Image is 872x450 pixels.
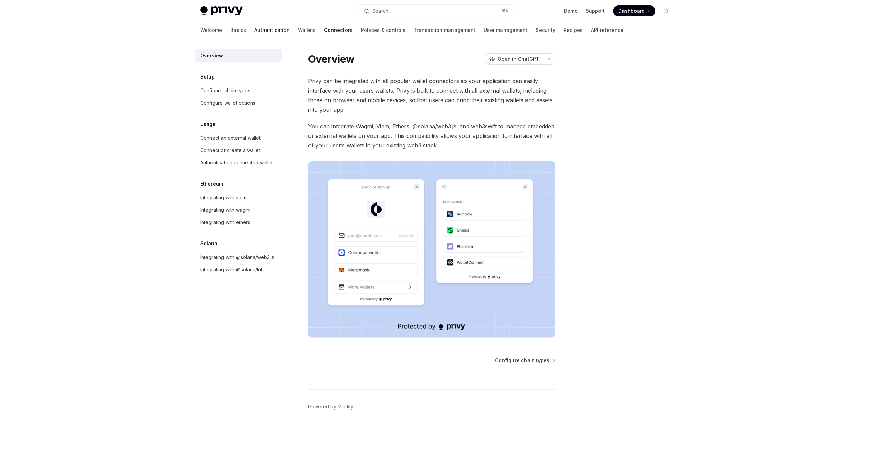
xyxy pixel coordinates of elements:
[195,191,282,204] a: Integrating with viem
[195,132,282,144] a: Connect an external wallet
[498,56,540,62] span: Open in ChatGPT
[195,216,282,228] a: Integrating with ethers
[200,146,260,154] div: Connect or create a wallet
[230,22,246,38] a: Basics
[361,22,405,38] a: Policies & controls
[298,22,316,38] a: Wallets
[308,403,353,410] a: Powered by Mintlify
[200,253,274,261] div: Integrating with @solana/web3.js
[254,22,290,38] a: Authentication
[501,8,509,14] span: ⌘ K
[586,8,605,14] a: Support
[200,73,215,81] h5: Setup
[200,51,223,60] div: Overview
[372,7,391,15] div: Search...
[200,134,261,142] div: Connect an external wallet
[661,5,672,16] button: Toggle dark mode
[308,53,354,65] h1: Overview
[195,144,282,156] a: Connect or create a wallet
[484,22,528,38] a: User management
[613,5,655,16] a: Dashboard
[195,204,282,216] a: Integrating with wagmi
[495,357,549,364] span: Configure chain types
[495,357,555,364] a: Configure chain types
[308,76,555,115] span: Privy can be integrated with all popular wallet connectors so your application can easily interfa...
[591,22,623,38] a: API reference
[308,161,555,338] img: Connectors3
[200,158,273,167] div: Authenticate a connected wallet
[618,8,645,14] span: Dashboard
[195,97,282,109] a: Configure wallet options
[200,218,250,226] div: Integrating with ethers
[564,22,583,38] a: Recipes
[359,5,513,17] button: Search...⌘K
[195,49,282,62] a: Overview
[564,8,578,14] a: Demo
[195,84,282,97] a: Configure chain types
[308,121,555,150] span: You can integrate Wagmi, Viem, Ethers, @solana/web3.js, and web3swift to manage embedded or exter...
[485,53,544,65] button: Open in ChatGPT
[200,6,243,16] img: light logo
[200,180,223,188] h5: Ethereum
[324,22,353,38] a: Connectors
[200,193,246,202] div: Integrating with viem
[195,263,282,276] a: Integrating with @solana/kit
[195,156,282,169] a: Authenticate a connected wallet
[195,251,282,263] a: Integrating with @solana/web3.js
[200,239,217,248] h5: Solana
[200,265,262,274] div: Integrating with @solana/kit
[200,206,250,214] div: Integrating with wagmi
[200,22,222,38] a: Welcome
[414,22,475,38] a: Transaction management
[200,120,216,128] h5: Usage
[200,99,255,107] div: Configure wallet options
[536,22,555,38] a: Security
[200,86,250,95] div: Configure chain types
